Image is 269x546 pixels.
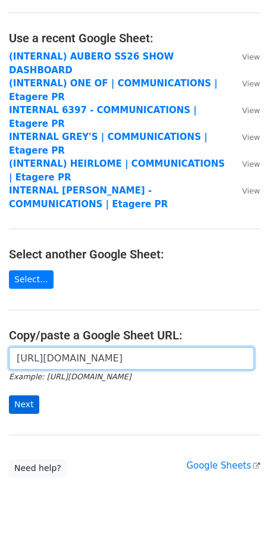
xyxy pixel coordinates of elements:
small: Example: [URL][DOMAIN_NAME] [9,372,131,381]
a: INTERNAL 6397 - COMMUNICATIONS | Etagere PR [9,105,197,129]
a: View [230,51,260,62]
a: Need help? [9,459,67,478]
a: View [230,105,260,116]
a: View [230,158,260,169]
iframe: Chat Widget [209,489,269,546]
a: View [230,78,260,89]
a: (INTERNAL) HEIRLOME | COMMUNICATIONS | Etagere PR [9,158,225,183]
small: View [242,133,260,142]
input: Next [9,395,39,414]
small: View [242,52,260,61]
a: Select... [9,270,54,289]
a: INTERNAL [PERSON_NAME] - COMMUNICATIONS | Etagere PR [9,185,168,210]
a: View [230,185,260,196]
a: Google Sheets [186,460,260,471]
a: INTERNAL GREY'S | COMMUNICATIONS | Etagere PR [9,132,207,156]
a: View [230,132,260,142]
h4: Use a recent Google Sheet: [9,31,260,45]
small: View [242,106,260,115]
a: (INTERNAL) AUBERO SS26 SHOW DASHBOARD [9,51,174,76]
small: View [242,79,260,88]
h4: Copy/paste a Google Sheet URL: [9,328,260,342]
input: Paste your Google Sheet URL here [9,347,254,370]
small: View [242,186,260,195]
small: View [242,160,260,169]
h4: Select another Google Sheet: [9,247,260,261]
a: (INTERNAL) ONE OF | COMMUNICATIONS | Etagere PR [9,78,218,102]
